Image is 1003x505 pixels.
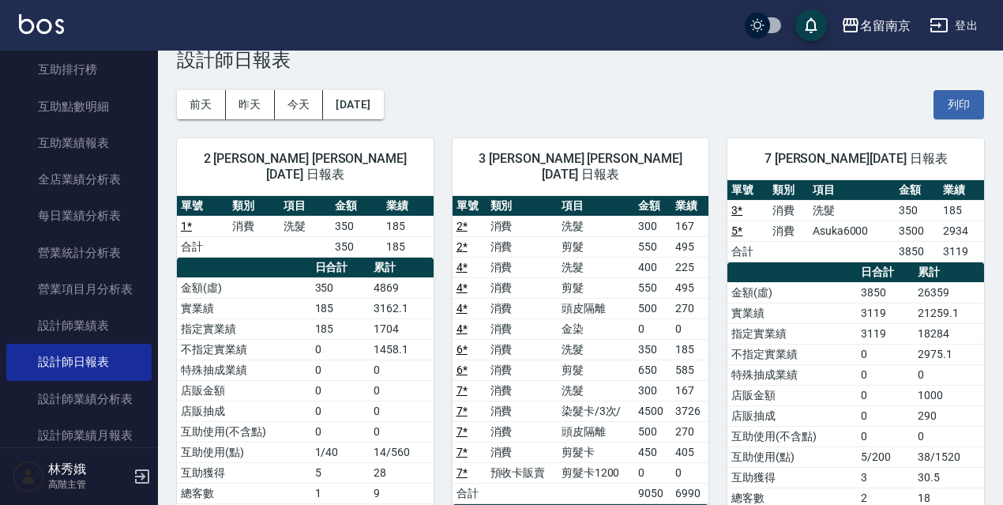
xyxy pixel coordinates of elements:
th: 項目 [809,180,895,201]
td: 185 [311,298,370,318]
td: 350 [311,277,370,298]
th: 項目 [280,196,331,217]
td: 預收卡販賣 [486,462,558,483]
th: 類別 [768,180,809,201]
td: 洗髮 [558,380,634,401]
td: 消費 [486,380,558,401]
button: 登出 [923,11,984,40]
th: 業績 [939,180,984,201]
td: 指定實業績 [727,323,857,344]
td: 400 [634,257,671,277]
a: 營業統計分析表 [6,235,152,271]
td: 合計 [453,483,486,503]
td: 不指定實業績 [727,344,857,364]
td: 消費 [486,442,558,462]
td: 3119 [857,323,914,344]
td: 5/200 [857,447,914,467]
td: 消費 [486,318,558,339]
td: 互助使用(點) [177,442,311,462]
td: 0 [311,401,370,421]
td: 4500 [634,401,671,421]
td: 消費 [486,216,558,236]
td: 185 [382,216,434,236]
td: 消費 [486,360,558,380]
td: 指定實業績 [177,318,311,339]
td: 167 [671,380,708,401]
span: 3 [PERSON_NAME] [PERSON_NAME][DATE] 日報表 [471,151,690,183]
td: 3726 [671,401,708,421]
td: 350 [331,236,382,257]
td: 350 [331,216,382,236]
td: 0 [857,426,914,447]
td: 38/1520 [914,447,984,467]
td: 405 [671,442,708,462]
td: 洗髮 [558,216,634,236]
td: 0 [857,364,914,385]
td: 28 [370,462,433,483]
td: 3162.1 [370,298,433,318]
td: 650 [634,360,671,380]
th: 金額 [331,196,382,217]
td: 167 [671,216,708,236]
td: 14/560 [370,442,433,462]
td: 585 [671,360,708,380]
td: 270 [671,421,708,442]
td: 實業績 [727,303,857,323]
th: 類別 [486,196,558,217]
td: 互助使用(點) [727,447,857,467]
td: 消費 [486,421,558,442]
td: 消費 [486,339,558,360]
td: 3119 [857,303,914,323]
img: Logo [19,14,64,34]
th: 金額 [895,180,940,201]
td: 消費 [768,200,809,220]
td: 495 [671,236,708,257]
th: 金額 [634,196,671,217]
td: 消費 [228,216,280,236]
td: 店販抽成 [177,401,311,421]
th: 項目 [558,196,634,217]
th: 日合計 [857,262,914,283]
td: 3119 [939,241,984,262]
td: 185 [939,200,984,220]
td: 染髮卡/3次/ [558,401,634,421]
td: 9 [370,483,433,503]
td: 消費 [486,298,558,318]
td: 185 [311,318,370,339]
th: 單號 [453,196,486,217]
table: a dense table [727,180,984,262]
td: 金額(虛) [727,282,857,303]
td: 總客數 [177,483,311,503]
td: 消費 [486,401,558,421]
td: 0 [370,421,433,442]
a: 每日業績分析表 [6,198,152,234]
td: 0 [370,401,433,421]
td: 21259.1 [914,303,984,323]
td: 金染 [558,318,634,339]
td: 互助獲得 [727,467,857,488]
td: 0 [311,421,370,442]
td: 5 [311,462,370,483]
th: 累計 [370,258,433,278]
th: 單號 [727,180,768,201]
td: 特殊抽成業績 [177,360,311,380]
td: 30.5 [914,467,984,488]
td: 消費 [486,277,558,298]
td: 3850 [895,241,940,262]
button: 名留南京 [835,9,917,42]
td: 0 [857,344,914,364]
th: 業績 [671,196,708,217]
td: 店販抽成 [727,405,857,426]
button: 今天 [275,90,324,119]
td: 洗髮 [558,339,634,360]
table: a dense table [453,196,709,504]
td: 互助使用(不含點) [727,426,857,447]
a: 互助排行榜 [6,51,152,88]
td: 消費 [486,257,558,277]
td: 26359 [914,282,984,303]
a: 設計師日報表 [6,344,152,380]
a: 設計師業績月報表 [6,417,152,454]
td: 9050 [634,483,671,503]
button: save [795,9,827,41]
p: 高階主管 [48,477,129,492]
